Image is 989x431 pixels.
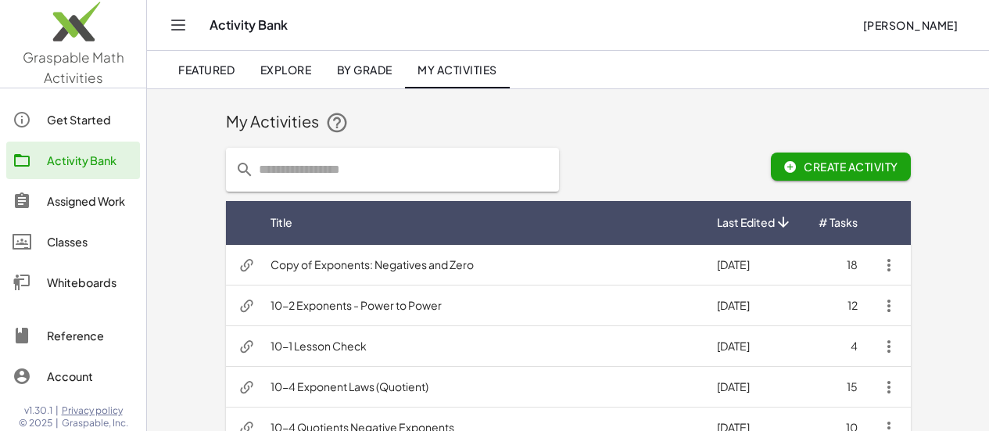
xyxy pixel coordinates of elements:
td: Copy of Exponents: Negatives and Zero [258,245,704,286]
a: Whiteboards [6,264,140,301]
td: 12 [805,286,870,326]
td: 18 [805,245,870,286]
span: # Tasks [819,214,858,231]
span: © 2025 [19,417,52,429]
div: Classes [47,232,134,251]
span: | [56,404,59,417]
a: Account [6,357,140,395]
i: prepended action [235,160,254,179]
td: 10-4 Exponent Laws (Quotient) [258,367,704,408]
div: Activity Bank [47,151,134,170]
a: Get Started [6,101,140,138]
div: Get Started [47,110,134,129]
td: [DATE] [704,367,805,408]
td: [DATE] [704,326,805,367]
span: By Grade [336,63,392,77]
td: 10-1 Lesson Check [258,326,704,367]
div: Reference [47,326,134,345]
span: Featured [178,63,235,77]
div: My Activities [226,110,911,135]
td: [DATE] [704,245,805,286]
span: v1.30.1 [24,404,52,417]
td: [DATE] [704,286,805,326]
span: Graspable, Inc. [62,417,128,429]
a: Activity Bank [6,142,140,179]
button: [PERSON_NAME] [850,11,970,39]
div: Account [47,367,134,386]
td: 4 [805,326,870,367]
span: | [56,417,59,429]
a: Assigned Work [6,182,140,220]
span: Last Edited [717,214,775,231]
a: Privacy policy [62,404,128,417]
td: 10-2 Exponents - Power to Power [258,286,704,326]
span: Explore [260,63,311,77]
button: Toggle navigation [166,13,191,38]
div: Assigned Work [47,192,134,210]
span: My Activities [417,63,497,77]
td: 15 [805,367,870,408]
button: Create Activity [771,153,911,181]
span: Graspable Math Activities [23,48,124,86]
a: Classes [6,223,140,260]
span: Create Activity [783,160,898,174]
span: [PERSON_NAME] [862,18,958,32]
div: Whiteboards [47,273,134,292]
span: Title [271,214,292,231]
a: Reference [6,317,140,354]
